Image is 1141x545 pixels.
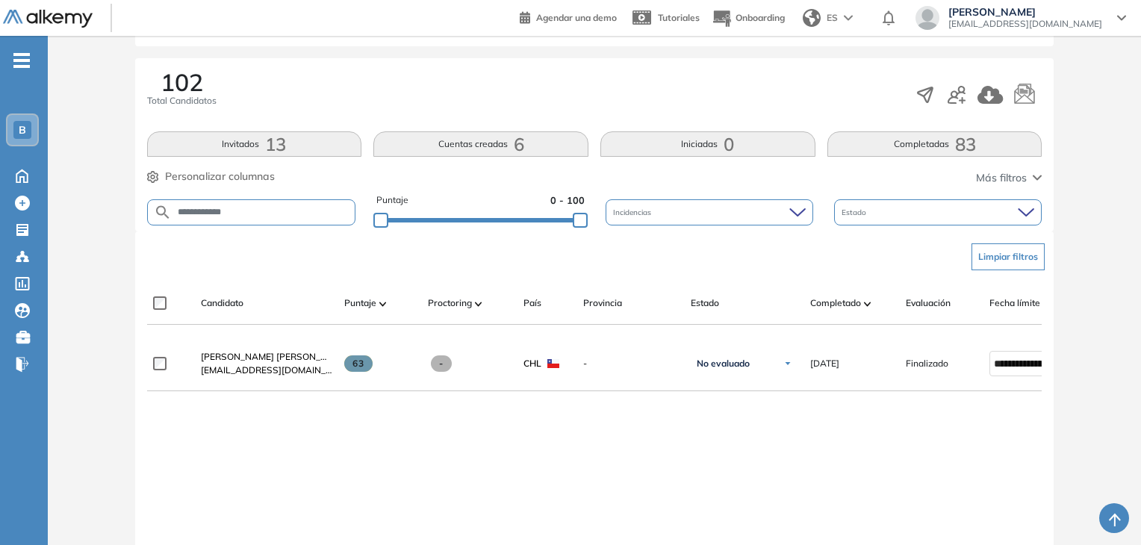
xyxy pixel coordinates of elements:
button: Limpiar filtros [971,243,1045,270]
img: [missing "en.ARROW_ALT" translation] [475,302,482,306]
span: Completado [810,296,861,310]
span: Fecha límite [989,296,1040,310]
button: Iniciadas0 [600,131,815,157]
span: - [583,357,679,370]
img: Ícono de flecha [783,359,792,368]
span: No evaluado [697,358,750,370]
a: Agendar una demo [520,7,617,25]
img: world [803,9,821,27]
span: Puntaje [376,193,408,208]
span: [PERSON_NAME] [948,6,1102,18]
button: Completadas83 [827,131,1042,157]
span: Más filtros [976,170,1027,186]
button: Onboarding [712,2,785,34]
span: Personalizar columnas [165,169,275,184]
span: Candidato [201,296,243,310]
span: [DATE] [810,357,839,370]
button: Invitados13 [147,131,362,157]
span: B [19,124,26,136]
span: [PERSON_NAME] [PERSON_NAME] [201,351,349,362]
span: Agendar una demo [536,12,617,23]
span: CHL [523,357,541,370]
span: Provincia [583,296,622,310]
img: [missing "en.ARROW_ALT" translation] [379,302,387,306]
div: Estado [834,199,1042,225]
div: Widget de chat [1066,473,1141,545]
span: Evaluación [906,296,951,310]
span: Estado [842,207,869,218]
i: - [13,59,30,62]
span: - [431,355,453,372]
button: Personalizar columnas [147,169,275,184]
span: [EMAIL_ADDRESS][DOMAIN_NAME] [201,364,332,377]
img: CHL [547,359,559,368]
span: Onboarding [736,12,785,23]
img: Logo [3,10,93,28]
button: Más filtros [976,170,1042,186]
span: Total Candidatos [147,94,217,108]
span: Incidencias [613,207,654,218]
img: SEARCH_ALT [154,203,172,222]
span: Proctoring [428,296,472,310]
span: País [523,296,541,310]
span: Puntaje [344,296,376,310]
span: 0 - 100 [550,193,585,208]
img: [missing "en.ARROW_ALT" translation] [864,302,871,306]
div: Incidencias [606,199,813,225]
span: [EMAIL_ADDRESS][DOMAIN_NAME] [948,18,1102,30]
img: arrow [844,15,853,21]
span: Tutoriales [658,12,700,23]
button: Cuentas creadas6 [373,131,588,157]
span: Finalizado [906,357,948,370]
span: Estado [691,296,719,310]
span: 63 [344,355,373,372]
span: 102 [161,70,203,94]
a: [PERSON_NAME] [PERSON_NAME] [201,350,332,364]
span: ES [827,11,838,25]
iframe: Chat Widget [1066,473,1141,545]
